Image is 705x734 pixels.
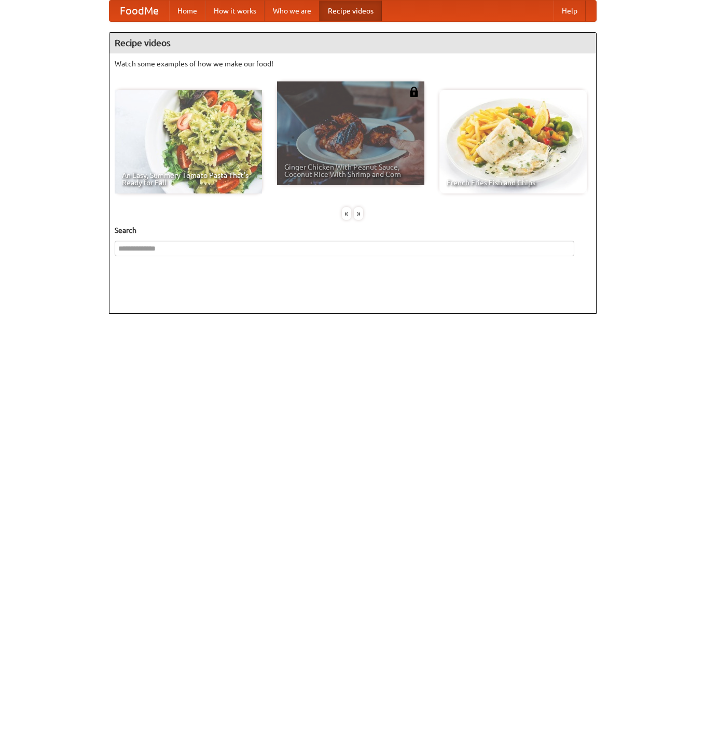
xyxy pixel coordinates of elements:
a: Recipe videos [320,1,382,21]
a: Who we are [265,1,320,21]
h4: Recipe videos [109,33,596,53]
span: French Fries Fish and Chips [447,179,579,186]
div: « [342,207,351,220]
a: An Easy, Summery Tomato Pasta That's Ready for Fall [115,90,262,193]
h5: Search [115,225,591,236]
div: » [354,207,363,220]
a: FoodMe [109,1,169,21]
a: How it works [205,1,265,21]
span: An Easy, Summery Tomato Pasta That's Ready for Fall [122,172,255,186]
a: Home [169,1,205,21]
a: French Fries Fish and Chips [439,90,587,193]
p: Watch some examples of how we make our food! [115,59,591,69]
img: 483408.png [409,87,419,97]
a: Help [554,1,586,21]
